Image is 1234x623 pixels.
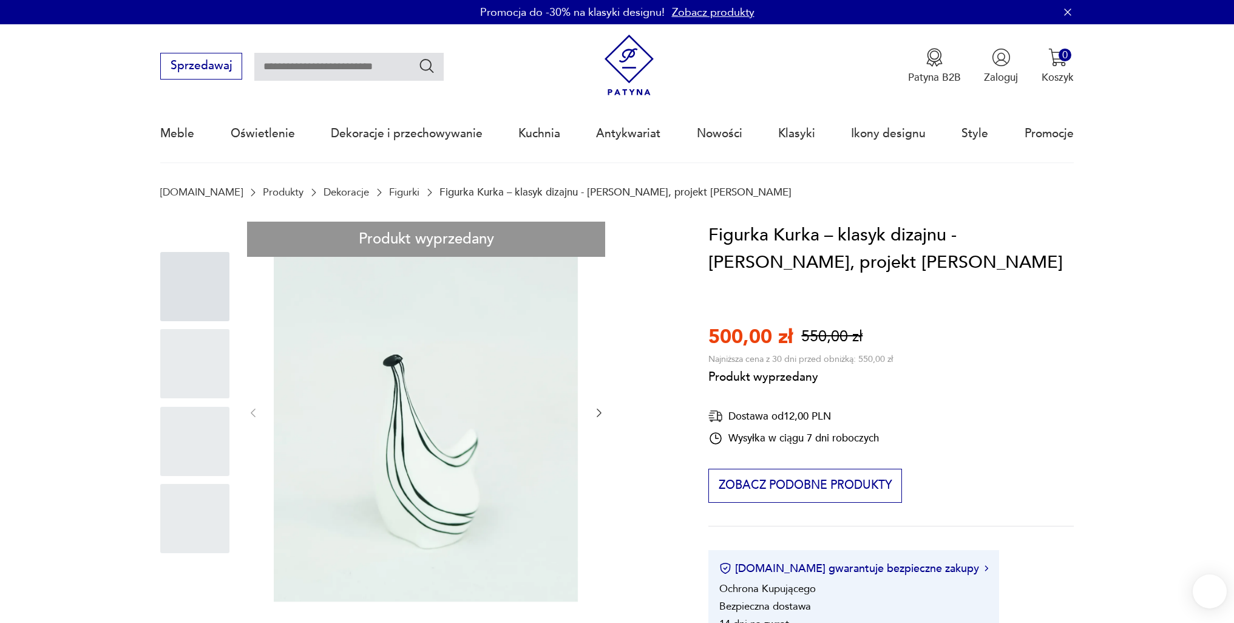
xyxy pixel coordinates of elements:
[160,106,194,162] a: Meble
[719,562,731,574] img: Ikona certyfikatu
[1059,49,1071,61] div: 0
[598,35,660,96] img: Patyna - sklep z meblami i dekoracjami vintage
[596,106,660,162] a: Antykwariat
[961,106,988,162] a: Style
[708,409,723,424] img: Ikona dostawy
[708,409,879,424] div: Dostawa od 12,00 PLN
[708,222,1074,277] h1: Figurka Kurka – klasyk dizajnu - [PERSON_NAME], projekt [PERSON_NAME]
[708,324,793,350] p: 500,00 zł
[439,186,792,198] p: Figurka Kurka – klasyk dizajnu - [PERSON_NAME], projekt [PERSON_NAME]
[324,186,369,198] a: Dekoracje
[231,106,295,162] a: Oświetlenie
[851,106,926,162] a: Ikony designu
[1048,48,1067,67] img: Ikona koszyka
[160,53,242,80] button: Sprzedawaj
[1025,106,1074,162] a: Promocje
[778,106,815,162] a: Klasyki
[389,186,419,198] a: Figurki
[984,70,1018,84] p: Zaloguj
[908,48,961,84] a: Ikona medaluPatyna B2B
[1042,70,1074,84] p: Koszyk
[925,48,944,67] img: Ikona medalu
[719,561,988,576] button: [DOMAIN_NAME] gwarantuje bezpieczne zakupy
[1042,48,1074,84] button: 0Koszyk
[984,48,1018,84] button: Zaloguj
[418,57,436,75] button: Szukaj
[480,5,665,20] p: Promocja do -30% na klasyki designu!
[331,106,483,162] a: Dekoracje i przechowywanie
[708,365,893,386] p: Produkt wyprzedany
[160,186,243,198] a: [DOMAIN_NAME]
[697,106,742,162] a: Nowości
[992,48,1011,67] img: Ikonka użytkownika
[1193,574,1227,608] iframe: Smartsupp widget button
[908,48,961,84] button: Patyna B2B
[263,186,303,198] a: Produkty
[708,469,902,503] button: Zobacz podobne produkty
[160,62,242,72] a: Sprzedawaj
[672,5,754,20] a: Zobacz produkty
[985,565,988,571] img: Ikona strzałki w prawo
[719,582,816,596] li: Ochrona Kupującego
[708,353,893,365] p: Najniższa cena z 30 dni przed obniżką: 550,00 zł
[801,326,863,347] p: 550,00 zł
[518,106,560,162] a: Kuchnia
[908,70,961,84] p: Patyna B2B
[719,599,811,613] li: Bezpieczna dostawa
[708,431,879,446] div: Wysyłka w ciągu 7 dni roboczych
